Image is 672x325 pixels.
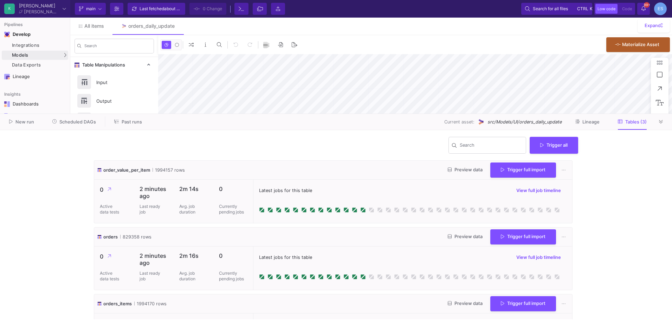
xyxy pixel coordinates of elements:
[179,204,200,215] p: Avg. job duration
[442,298,488,309] button: Preview data
[2,98,68,110] a: Navigation iconDashboards
[140,270,161,282] p: Last ready job
[637,3,650,15] button: 99+
[59,119,96,125] span: Scheduled DAGs
[595,4,618,14] button: Low code
[103,300,132,307] span: orders_items
[100,252,128,261] p: 0
[606,37,670,52] button: Materialize Asset
[100,185,128,194] p: 0
[2,60,68,70] a: Data Exports
[179,270,200,282] p: Avg. job duration
[597,6,615,11] span: Low code
[4,32,10,37] img: Navigation icon
[179,185,208,192] p: 2m 14s
[92,96,141,106] div: Output
[2,41,68,50] a: Integrations
[97,167,102,173] img: icon
[70,73,158,187] div: Table Manipulations
[122,119,142,125] span: Past runs
[652,2,667,15] button: ES
[477,118,485,126] img: UI Model
[2,71,68,82] a: Navigation iconLineage
[140,204,161,215] p: Last ready job
[120,234,151,240] span: 829358 rows
[530,137,578,154] button: Trigger all
[511,185,567,196] button: View full job timeline
[582,119,600,125] span: Lineage
[540,142,568,148] span: Trigger all
[2,110,68,122] a: Navigation iconWidgets
[44,116,105,127] button: Scheduled DAGs
[4,101,10,107] img: Navigation icon
[70,73,158,91] button: Input
[567,116,608,127] button: Lineage
[70,91,158,110] button: Output
[103,234,118,240] span: orders
[140,252,168,266] p: 2 minutes ago
[86,4,96,14] span: main
[448,301,483,306] span: Preview data
[13,101,58,107] div: Dashboards
[164,6,201,11] span: about 16 hours ago
[4,74,10,79] img: Navigation icon
[70,57,158,73] mat-expansion-panel-header: Table Manipulations
[179,252,208,259] p: 2m 16s
[92,77,141,88] div: Input
[622,42,659,47] span: Materialize Asset
[1,116,43,127] button: New run
[219,185,247,192] p: 0
[219,270,247,282] p: Currently pending jobs
[654,2,667,15] div: ES
[97,234,102,240] img: icon
[516,255,561,260] span: View full job timeline
[490,162,556,178] button: Trigger full import
[100,270,121,282] p: Active data tests
[259,254,312,261] span: Latest jobs for this table
[12,62,66,68] div: Data Exports
[84,45,151,50] input: Search
[140,4,182,14] div: Last fetched
[128,23,175,29] div: orders_daily_update
[128,3,185,15] button: Last fetchedabout 16 hours ago
[19,4,60,8] div: [PERSON_NAME]
[533,4,568,14] span: Search for all files
[448,167,483,172] span: Preview data
[259,187,312,194] span: Latest jobs for this table
[521,3,592,15] button: Search for all filesctrlk
[219,252,247,259] p: 0
[134,300,167,307] span: 1994170 rows
[12,52,28,58] span: Models
[644,2,650,8] span: 99+
[577,5,588,13] span: ctrl
[75,3,106,15] button: main
[609,116,655,127] button: Tables (3)
[448,234,483,239] span: Preview data
[2,29,68,40] mat-expansion-panel-header: Navigation iconDevelop
[12,43,66,48] div: Integrations
[501,167,545,172] span: Trigger full import
[100,204,121,215] p: Active data tests
[490,229,556,244] button: Trigger full import
[103,167,150,173] span: order_value_per_item
[511,252,567,263] button: View full job timeline
[15,119,34,125] span: New run
[501,234,545,239] span: Trigger full import
[79,62,125,68] span: Table Manipulations
[24,9,60,14] div: [PERSON_NAME]
[622,6,632,11] span: Code
[590,5,593,13] span: k
[140,185,168,199] p: 2 minutes ago
[442,231,488,242] button: Preview data
[97,300,102,307] img: icon
[13,74,58,79] div: Lineage
[4,113,10,119] img: Navigation icon
[620,4,634,14] button: Code
[121,23,127,29] img: Tab icon
[501,301,545,306] span: Trigger full import
[444,119,474,125] span: Current asset:
[219,204,247,215] p: Currently pending jobs
[13,113,58,119] div: Widgets
[13,32,23,37] div: Develop
[153,167,185,173] span: 1994157 rows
